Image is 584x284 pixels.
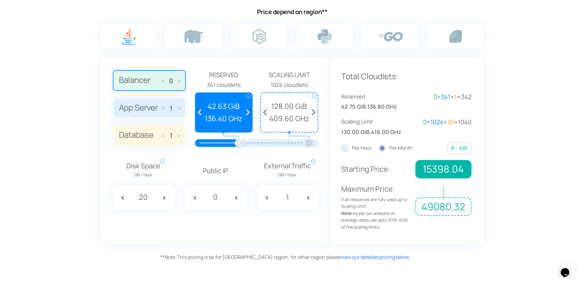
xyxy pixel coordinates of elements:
img: java [122,28,136,45]
strong: Note: [341,210,353,216]
span: 1040 [458,118,471,126]
label: Database [113,125,186,146]
span: Disk Space [126,161,160,178]
span: 0 [423,118,427,126]
span: 49080.32 [415,197,471,216]
iframe: chat widget [558,260,578,278]
span: i [311,159,315,164]
span: 128.00 GiB [264,100,315,112]
h4: Price depend on region** [99,8,485,16]
div: + + = [406,92,471,102]
span: Reserved [341,92,407,101]
span: 16 [447,118,453,126]
span: Scaling Limit [341,117,407,126]
span: GB / hour [126,171,160,178]
span: 409.60 GHz [264,113,315,124]
p: Starting Price [341,163,411,175]
span: i [246,94,251,99]
p: Total Cloudlets: [341,70,471,83]
span: GB / hour [264,171,311,178]
span: 1 [454,93,456,101]
span: 416.00 GHz [371,128,401,136]
span: 15398.04 [415,160,471,178]
img: node [253,29,266,44]
div: + + = [406,117,471,127]
span: 341 [441,93,450,101]
input: App Server [166,105,176,112]
div: This pricing is be for [GEOGRAPHIC_DATA] region, for other region please [160,253,485,261]
input: Balancer [166,77,176,84]
input: Database [166,132,176,139]
div: ₹ - INR [451,144,468,153]
label: Per Month [379,144,413,152]
label: Per Hour [341,144,372,152]
div: 1024 cloudlets [260,80,318,89]
span: 136.80 GHz [367,102,397,111]
span: Note: [160,254,177,260]
span: i [312,94,317,99]
div: 341 cloudlets [195,80,253,89]
span: 342 [461,93,471,101]
div: , [341,92,407,111]
span: Reserved [195,70,253,80]
span: 1024 [430,118,444,126]
span: 0 [433,93,437,101]
span: Scaling Limit [260,70,318,80]
a: view our detailed pricing below [341,254,409,260]
span: i [160,159,165,164]
span: External Traffic [264,161,311,178]
span: 42.63 GiB [199,100,249,112]
span: 130.00 GiB [341,128,369,136]
div: , [341,117,407,136]
span: If all resources are fully used up to Scaling Limit. As per our analysis on average users use upt... [341,196,411,230]
label: App Server [113,98,186,118]
span: 136.40 GHz [199,113,249,124]
p: Maximum Price [341,183,411,230]
p: Public IP [185,166,246,176]
span: 42.75 GiB [341,102,366,111]
img: php [185,30,203,43]
img: go [377,32,403,41]
label: Balancer [113,70,186,91]
img: ruby [449,30,462,43]
img: python [318,29,332,44]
